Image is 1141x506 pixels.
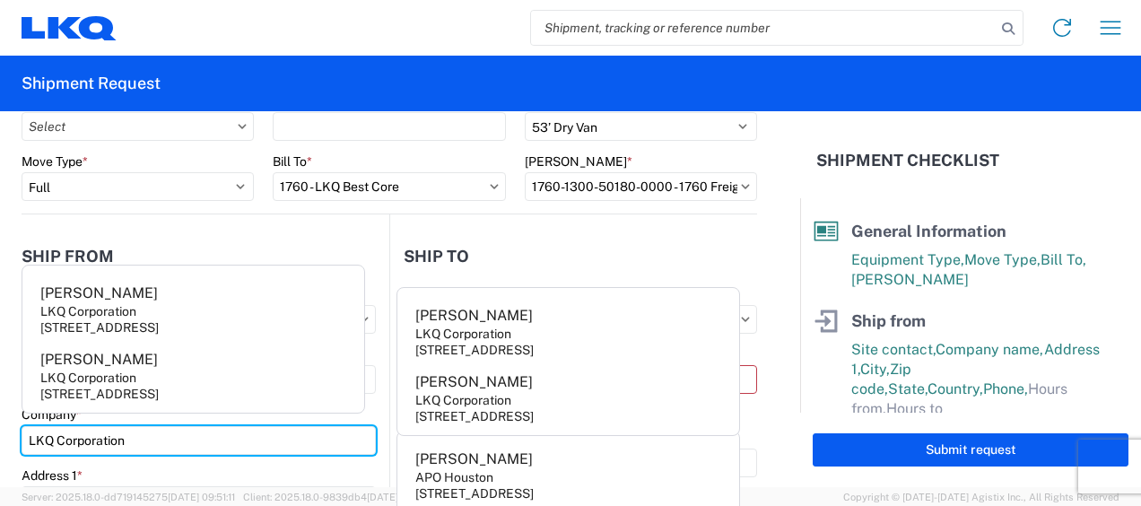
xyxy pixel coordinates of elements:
[813,433,1128,467] button: Submit request
[243,492,442,502] span: Client: 2025.18.0-9839db4
[415,306,533,326] div: [PERSON_NAME]
[936,341,1044,358] span: Company name,
[415,485,534,502] div: [STREET_ADDRESS]
[415,469,493,485] div: APO Houston
[415,408,534,424] div: [STREET_ADDRESS]
[22,406,82,423] label: Company
[851,222,1006,240] span: General Information
[273,172,505,201] input: Select
[22,467,83,484] label: Address 1
[851,311,926,330] span: Ship from
[415,342,534,358] div: [STREET_ADDRESS]
[40,319,159,336] div: [STREET_ADDRESS]
[404,285,454,301] label: Location
[273,153,312,170] label: Bill To
[415,326,511,342] div: LKQ Corporation
[415,449,533,469] div: [PERSON_NAME]
[367,492,442,502] span: [DATE] 09:32:48
[851,341,936,358] span: Site contact,
[40,350,158,370] div: [PERSON_NAME]
[886,400,943,417] span: Hours to
[843,489,1119,505] span: Copyright © [DATE]-[DATE] Agistix Inc., All Rights Reserved
[22,492,235,502] span: Server: 2025.18.0-dd719145275
[40,284,158,303] div: [PERSON_NAME]
[168,492,235,502] span: [DATE] 09:51:11
[40,370,136,386] div: LKQ Corporation
[888,380,928,397] span: State,
[928,380,983,397] span: Country,
[851,271,969,288] span: [PERSON_NAME]
[851,251,964,268] span: Equipment Type,
[983,380,1028,397] span: Phone,
[531,11,996,45] input: Shipment, tracking or reference number
[40,386,159,402] div: [STREET_ADDRESS]
[525,153,632,170] label: [PERSON_NAME]
[22,73,161,94] h2: Shipment Request
[525,172,757,201] input: Select
[404,248,469,266] h2: Ship to
[415,372,533,392] div: [PERSON_NAME]
[22,248,114,266] h2: Ship from
[1041,251,1086,268] span: Bill To,
[860,361,890,378] span: City,
[22,153,88,170] label: Move Type
[964,251,1041,268] span: Move Type,
[22,112,254,141] input: Select
[816,150,999,171] h2: Shipment Checklist
[415,392,511,408] div: LKQ Corporation
[40,303,136,319] div: LKQ Corporation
